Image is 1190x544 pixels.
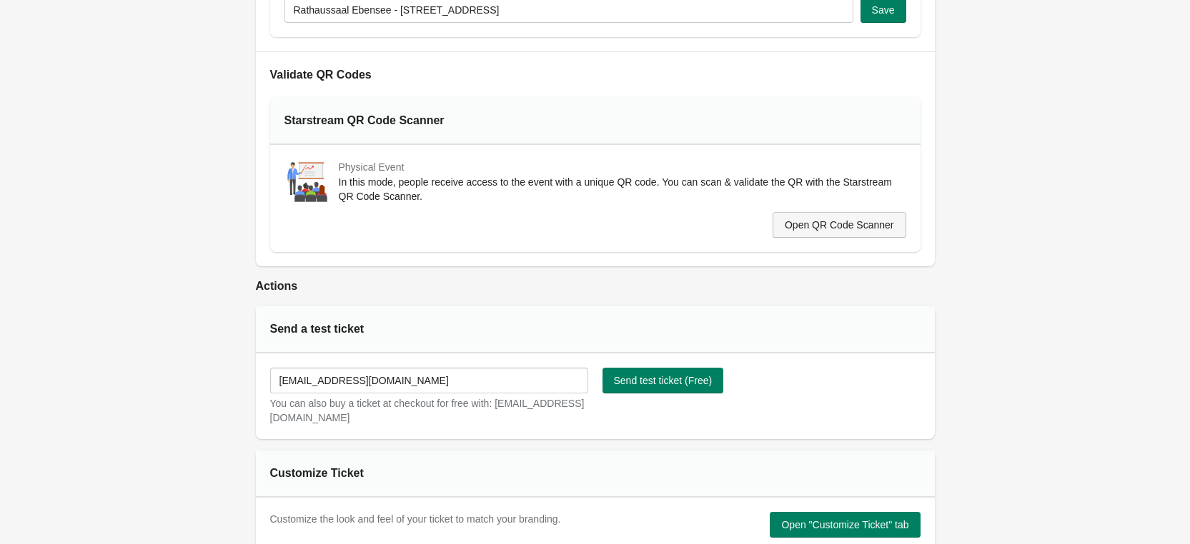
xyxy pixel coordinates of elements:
h2: Validate QR Codes [270,66,921,84]
input: test@email.com [270,368,588,393]
div: Send a test ticket [270,321,465,338]
button: Open QR Code Scanner [773,212,906,238]
img: physical-event-845dc57dcf8a37f45bd70f14adde54f6.png [284,159,330,205]
button: Send test ticket (Free) [603,368,724,393]
div: Customize Ticket [270,465,465,482]
span: Save [872,4,895,16]
span: Send test ticket (Free) [614,375,713,386]
div: You can also buy a ticket at checkout for free with: [EMAIL_ADDRESS][DOMAIN_NAME] [270,396,588,425]
h2: Actions [256,278,935,295]
div: In this mode, people receive access to the event with a unique QR code. You can scan & validate t... [339,175,906,203]
span: Open QR Code Scanner [785,219,894,231]
div: Physical Event [339,161,906,173]
span: Customize the look and feel of your ticket to match your branding. [270,513,561,525]
button: Open "Customize Ticket" tab [770,512,920,538]
span: Open "Customize Ticket" tab [781,519,908,530]
div: Starstream QR Code Scanner [284,112,471,129]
